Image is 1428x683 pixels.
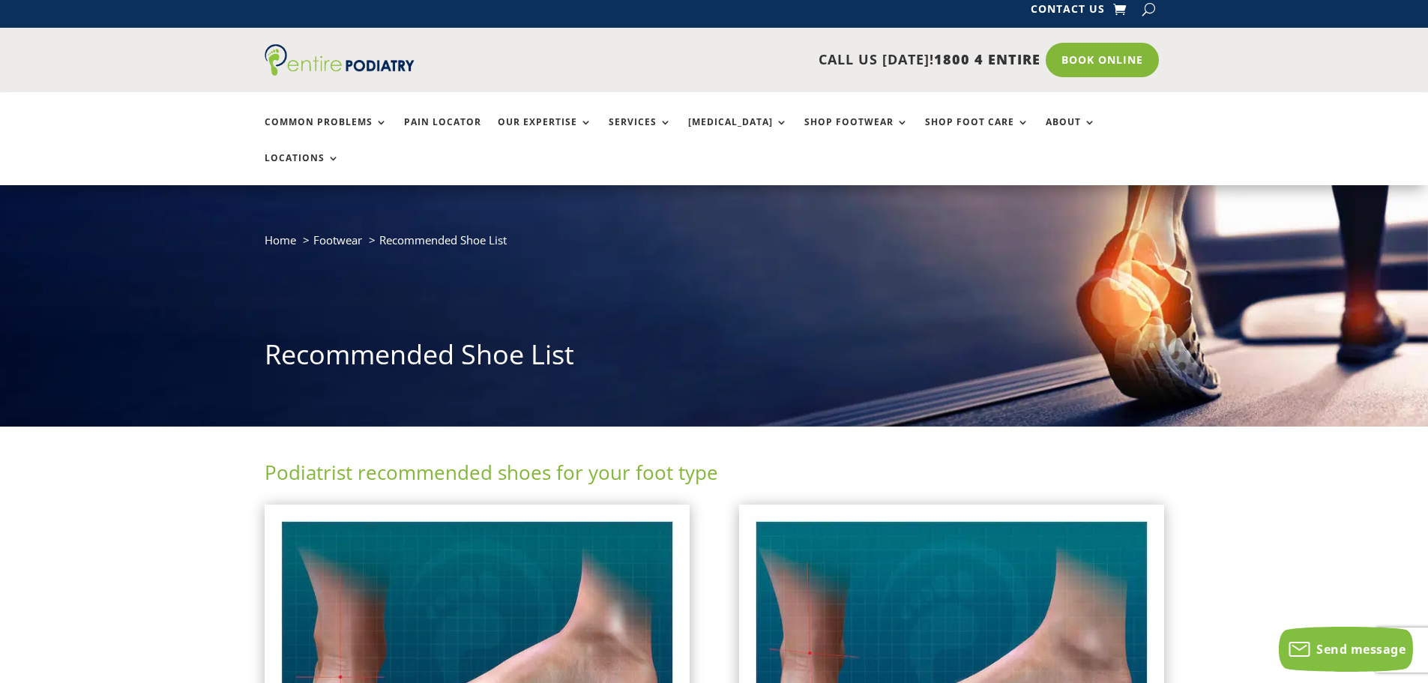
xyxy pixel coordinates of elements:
[379,232,507,247] span: Recommended Shoe List
[265,232,296,247] a: Home
[1046,117,1096,149] a: About
[265,44,415,76] img: logo (1)
[1279,627,1413,672] button: Send message
[1031,4,1105,20] a: Contact Us
[609,117,672,149] a: Services
[313,232,362,247] a: Footwear
[265,459,1164,493] h2: Podiatrist recommended shoes for your foot type
[472,50,1040,70] p: CALL US [DATE]!
[804,117,909,149] a: Shop Footwear
[925,117,1029,149] a: Shop Foot Care
[265,64,415,79] a: Entire Podiatry
[1046,43,1159,77] a: Book Online
[688,117,788,149] a: [MEDICAL_DATA]
[265,230,1164,261] nav: breadcrumb
[265,117,388,149] a: Common Problems
[404,117,481,149] a: Pain Locator
[265,336,1164,381] h1: Recommended Shoe List
[498,117,592,149] a: Our Expertise
[934,50,1040,68] span: 1800 4 ENTIRE
[1316,641,1406,658] span: Send message
[265,153,340,185] a: Locations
